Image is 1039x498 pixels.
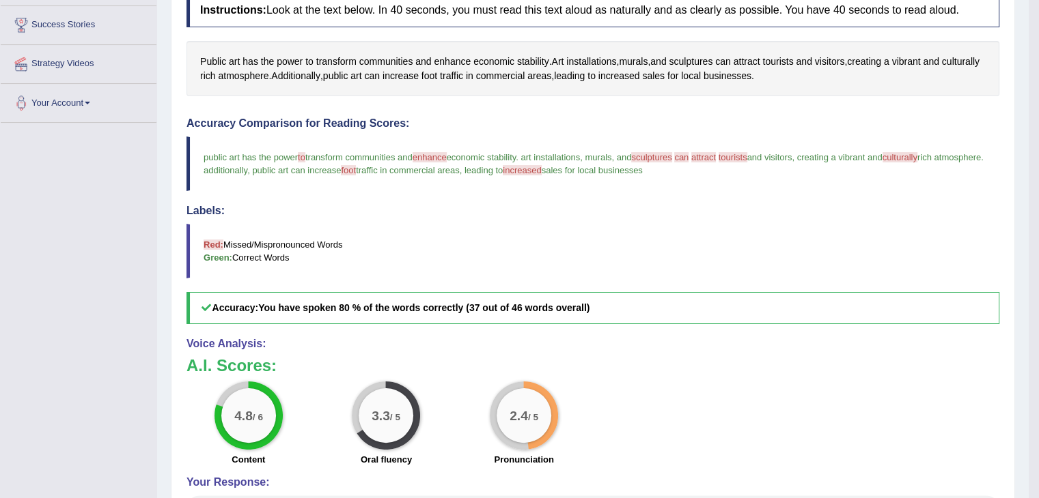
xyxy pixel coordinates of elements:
span: Click to see word definition [650,55,666,69]
span: , [580,152,583,162]
span: Click to see word definition [923,55,939,69]
h4: Accuracy Comparison for Reading Scores: [186,117,999,130]
span: Click to see word definition [884,55,889,69]
label: Content [232,453,265,466]
div: . , , , . , , . [186,41,999,96]
span: Click to see word definition [527,69,551,83]
span: Click to see word definition [815,55,845,69]
h4: Labels: [186,205,999,217]
span: foot [341,165,356,175]
span: Click to see word definition [323,69,348,83]
span: Click to see word definition [350,69,361,83]
span: . [516,152,518,162]
b: You have spoken 80 % of the words correctly (37 out of 46 words overall) [258,302,590,313]
span: Click to see word definition [421,69,437,83]
a: Success Stories [1,6,156,40]
span: Click to see word definition [681,69,701,83]
span: . [981,152,984,162]
span: Click to see word definition [619,55,648,69]
span: Click to see word definition [669,55,712,69]
span: leading to [465,165,503,175]
span: Click to see word definition [383,69,419,83]
span: Click to see word definition [305,55,314,69]
span: Click to see word definition [277,55,303,69]
span: Click to see word definition [415,55,431,69]
span: Click to see word definition [271,69,320,83]
span: and [617,152,632,162]
span: enhance [413,152,447,162]
span: Click to see word definition [243,55,258,69]
span: Click to see word definition [473,55,514,69]
span: Click to see word definition [466,69,473,83]
span: sculptures [631,152,671,162]
span: increased [503,165,541,175]
b: Instructions: [200,4,266,16]
span: Click to see word definition [667,69,678,83]
span: to [298,152,305,162]
b: Green: [204,252,232,263]
h4: Your Response: [186,476,999,488]
span: and visitors [747,152,792,162]
b: Red: [204,239,223,250]
blockquote: Missed/Mispronounced Words Correct Words [186,224,999,278]
span: art installations [521,152,580,162]
big: 3.3 [372,408,391,423]
span: creating a vibrant and [797,152,883,162]
span: Click to see word definition [642,69,665,83]
span: Click to see word definition [261,55,274,69]
span: rich atmosphere [917,152,981,162]
h5: Accuracy: [186,292,999,324]
small: / 5 [528,412,538,422]
span: Click to see word definition [359,55,413,69]
span: Click to see word definition [587,69,596,83]
label: Pronunciation [494,453,553,466]
span: tourists [719,152,747,162]
span: Click to see word definition [476,69,525,83]
span: Click to see word definition [517,55,549,69]
a: Your Account [1,84,156,118]
span: additionally [204,165,247,175]
span: Click to see word definition [440,69,463,83]
span: culturally [883,152,917,162]
span: public art has the power [204,152,298,162]
span: transform communities and [305,152,413,162]
span: Click to see word definition [847,55,881,69]
span: Click to see word definition [942,55,980,69]
span: Click to see word definition [598,69,640,83]
span: public art can increase [252,165,341,175]
a: Strategy Videos [1,45,156,79]
span: Click to see word definition [200,55,226,69]
span: murals [585,152,611,162]
span: Click to see word definition [892,55,921,69]
span: , [792,152,794,162]
span: Click to see word definition [218,69,268,83]
span: Click to see word definition [734,55,760,69]
b: A.I. Scores: [186,356,277,375]
span: , [247,165,250,175]
span: Click to see word definition [554,69,585,83]
span: Click to see word definition [762,55,793,69]
span: traffic in commercial areas [356,165,459,175]
span: Click to see word definition [434,55,471,69]
big: 2.4 [510,408,528,423]
span: can [674,152,689,162]
label: Oral fluency [361,453,412,466]
span: Click to see word definition [316,55,357,69]
span: Click to see word definition [551,55,564,69]
span: Click to see word definition [715,55,731,69]
small: / 5 [390,412,400,422]
span: Click to see word definition [796,55,812,69]
span: Click to see word definition [566,55,616,69]
span: sales for local businesses [542,165,643,175]
span: , [611,152,614,162]
big: 4.8 [234,408,253,423]
span: economic stability [447,152,516,162]
h4: Voice Analysis: [186,338,999,350]
small: / 6 [253,412,263,422]
span: Click to see word definition [229,55,240,69]
span: Click to see word definition [365,69,380,83]
span: Click to see word definition [704,69,751,83]
span: attract [691,152,716,162]
span: Click to see word definition [200,69,216,83]
span: , [460,165,462,175]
